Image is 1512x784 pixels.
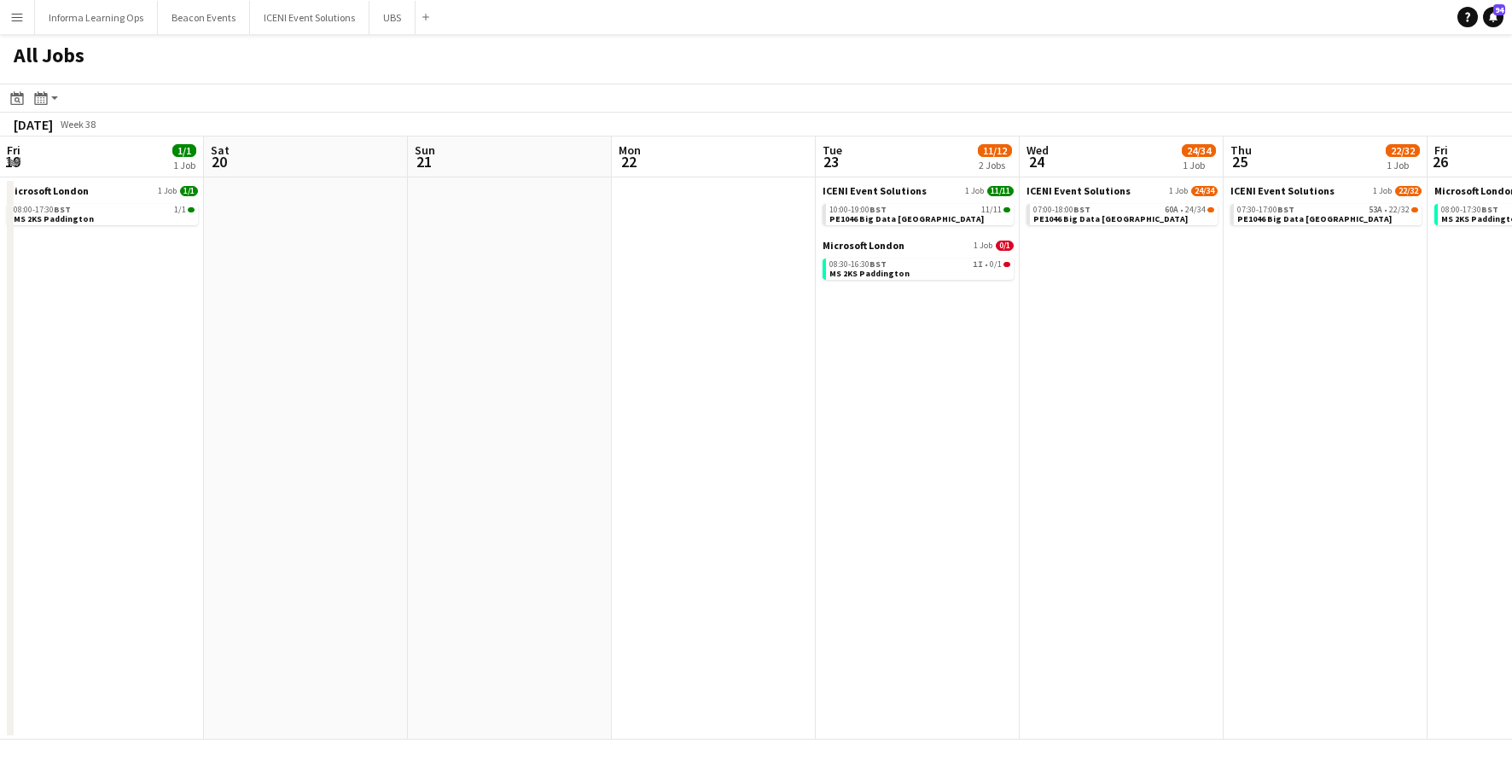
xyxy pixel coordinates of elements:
span: MS 2KS Paddington [14,213,94,224]
span: ICENI Event Solutions [1230,184,1335,197]
span: 0/1 [996,241,1014,251]
span: 1/1 [188,207,195,212]
button: Informa Learning Ops [35,1,158,34]
span: 1/1 [174,206,186,214]
span: BST [869,204,887,215]
span: BST [1277,204,1294,215]
button: Beacon Events [158,1,250,34]
span: 19 [4,152,20,171]
span: 94 [1493,4,1505,15]
span: 0/1 [1003,262,1010,267]
button: UBS [369,1,416,34]
span: 60A [1165,206,1178,214]
span: 10:00-19:00 [829,206,887,214]
span: 26 [1432,152,1448,171]
span: Microsoft London [823,239,904,252]
span: 1 Job [974,241,992,251]
a: 08:00-17:30BST1/1MS 2KS Paddington [14,204,195,224]
span: 20 [208,152,230,171]
span: 25 [1228,152,1252,171]
span: Week 38 [56,118,99,131]
a: 08:30-16:30BST1I•0/1MS 2KS Paddington [829,258,1010,278]
span: 53A [1369,206,1382,214]
span: MS 2KS Paddington [829,268,910,279]
span: 1I [973,260,983,269]
span: Microsoft London [7,184,89,197]
span: PE1046 Big Data London [829,213,984,224]
div: ICENI Event Solutions1 Job11/1110:00-19:00BST11/11PE1046 Big Data [GEOGRAPHIC_DATA] [823,184,1014,239]
div: • [1033,206,1214,214]
a: ICENI Event Solutions1 Job24/34 [1026,184,1218,197]
span: 07:30-17:00 [1237,206,1294,214]
div: Microsoft London1 Job0/108:30-16:30BST1I•0/1MS 2KS Paddington [823,239,1014,283]
span: PE1046 Big Data London [1033,213,1188,224]
div: 1 Job [173,159,195,171]
span: 22/32 [1386,144,1420,157]
span: 24/34 [1185,206,1206,214]
a: Microsoft London1 Job0/1 [823,239,1014,252]
div: [DATE] [14,116,53,133]
span: 08:30-16:30 [829,260,887,269]
a: 07:30-17:00BST53A•22/32PE1046 Big Data [GEOGRAPHIC_DATA] [1237,204,1418,224]
span: 08:00-17:30 [14,206,71,214]
button: ICENI Event Solutions [250,1,369,34]
span: Sat [211,142,230,158]
span: Sun [415,142,435,158]
div: • [1237,206,1418,214]
div: 1 Job [1183,159,1215,171]
span: 1 Job [1169,186,1188,196]
span: 24 [1024,152,1049,171]
span: Fri [1434,142,1448,158]
div: ICENI Event Solutions1 Job22/3207:30-17:00BST53A•22/32PE1046 Big Data [GEOGRAPHIC_DATA] [1230,184,1422,229]
div: • [829,260,1010,269]
span: 23 [820,152,842,171]
span: 21 [412,152,435,171]
a: 07:00-18:00BST60A•24/34PE1046 Big Data [GEOGRAPHIC_DATA] [1033,204,1214,224]
span: 22 [616,152,641,171]
span: 1/1 [180,186,198,196]
span: 22/32 [1411,207,1418,212]
span: 0/1 [990,260,1002,269]
span: BST [54,204,71,215]
div: ICENI Event Solutions1 Job24/3407:00-18:00BST60A•24/34PE1046 Big Data [GEOGRAPHIC_DATA] [1026,184,1218,229]
div: 1 Job [1387,159,1419,171]
span: 11/12 [978,144,1012,157]
span: 11/11 [981,206,1002,214]
a: ICENI Event Solutions1 Job11/11 [823,184,1014,197]
span: 11/11 [987,186,1014,196]
a: Microsoft London1 Job1/1 [7,184,198,197]
span: 22/32 [1395,186,1422,196]
span: 1 Job [965,186,984,196]
span: PE1046 Big Data London [1237,213,1392,224]
span: 1 Job [1373,186,1392,196]
span: 07:00-18:00 [1033,206,1090,214]
div: 2 Jobs [979,159,1011,171]
span: 1/1 [172,144,196,157]
a: 10:00-19:00BST11/11PE1046 Big Data [GEOGRAPHIC_DATA] [829,204,1010,224]
span: BST [1481,204,1498,215]
span: Thu [1230,142,1252,158]
span: 11/11 [1003,207,1010,212]
a: ICENI Event Solutions1 Job22/32 [1230,184,1422,197]
span: 24/34 [1207,207,1214,212]
span: 24/34 [1191,186,1218,196]
span: Fri [7,142,20,158]
span: BST [869,258,887,270]
span: Tue [823,142,842,158]
span: 08:00-17:30 [1441,206,1498,214]
span: 22/32 [1389,206,1410,214]
span: ICENI Event Solutions [823,184,927,197]
span: 1 Job [158,186,177,196]
span: Wed [1026,142,1049,158]
div: Microsoft London1 Job1/108:00-17:30BST1/1MS 2KS Paddington [7,184,198,229]
span: ICENI Event Solutions [1026,184,1131,197]
span: 24/34 [1182,144,1216,157]
a: 94 [1483,7,1503,27]
span: Mon [619,142,641,158]
span: BST [1073,204,1090,215]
